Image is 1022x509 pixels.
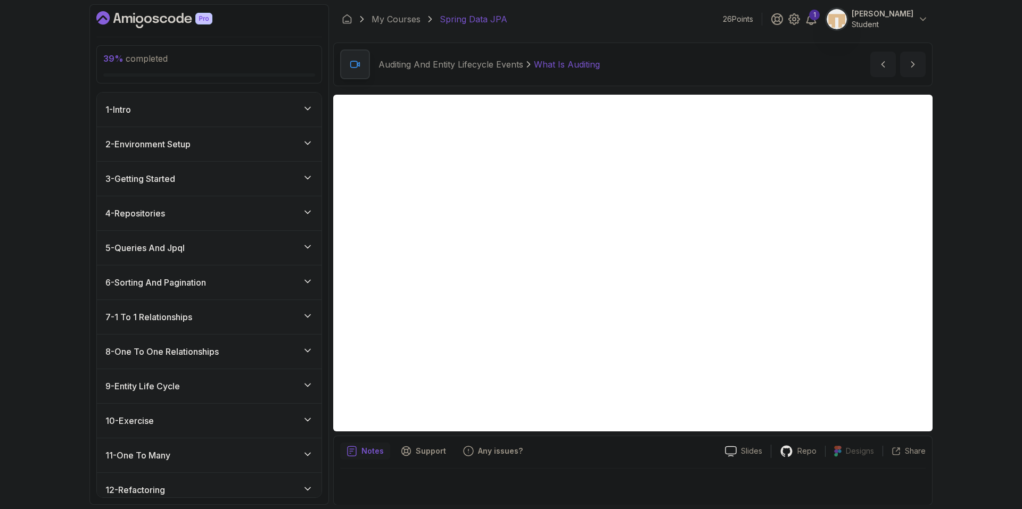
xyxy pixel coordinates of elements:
[342,14,352,24] a: Dashboard
[361,446,384,456] p: Notes
[457,443,529,460] button: Feedback button
[105,311,192,323] h3: 7 - 1 To 1 Relationships
[97,335,322,369] button: 8-One To One Relationships
[905,446,926,456] p: Share
[105,172,175,185] h3: 3 - Getting Started
[105,276,206,289] h3: 6 - Sorting And Pagination
[105,380,180,393] h3: 9 - Entity Life Cycle
[97,93,322,127] button: 1-Intro
[534,58,600,71] p: What Is Auditing
[900,52,926,77] button: next content
[105,345,219,358] h3: 8 - One To One Relationships
[716,446,771,457] a: Slides
[394,443,452,460] button: Support button
[372,13,421,26] a: My Courses
[105,414,154,427] h3: 10 - Exercise
[478,446,523,456] p: Any issues?
[105,103,131,116] h3: 1 - Intro
[797,446,817,456] p: Repo
[97,265,322,299] button: 6-Sorting And Pagination
[852,9,913,19] p: [PERSON_NAME]
[105,449,170,462] h3: 11 - One To Many
[96,11,237,28] a: Dashboard
[883,446,926,456] button: Share
[97,231,322,265] button: 5-Queries And Jpql
[741,446,762,456] p: Slides
[771,445,825,458] a: Repo
[97,127,322,161] button: 2-Environment Setup
[440,13,507,26] p: Spring Data JPA
[852,19,913,30] p: Student
[416,446,446,456] p: Support
[105,207,165,220] h3: 4 - Repositories
[826,9,928,30] button: user profile image[PERSON_NAME]Student
[97,162,322,196] button: 3-Getting Started
[105,483,165,496] h3: 12 - Refactoring
[97,300,322,334] button: 7-1 To 1 Relationships
[103,53,123,64] span: 39 %
[805,13,818,26] a: 1
[97,369,322,403] button: 9-Entity Life Cycle
[870,52,896,77] button: previous content
[846,446,874,456] p: Designs
[97,404,322,438] button: 10-Exercise
[105,241,185,254] h3: 5 - Queries And Jpql
[97,438,322,472] button: 11-One To Many
[723,14,753,24] p: 26 Points
[333,95,933,431] iframe: 1 - What is Auditing
[97,196,322,230] button: 4-Repositories
[378,58,523,71] p: Auditing And Entity Lifecycle Events
[340,443,390,460] button: notes button
[97,473,322,507] button: 12-Refactoring
[827,9,847,29] img: user profile image
[103,53,168,64] span: completed
[809,10,820,20] div: 1
[105,138,191,151] h3: 2 - Environment Setup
